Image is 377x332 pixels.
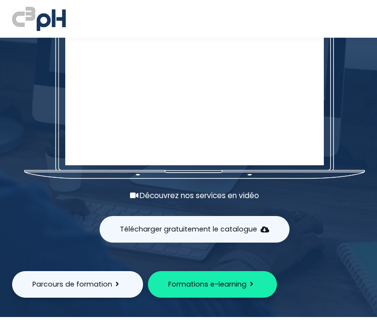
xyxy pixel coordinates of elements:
button: Formations e-learning [148,271,277,298]
span: Formations e-learning [168,279,246,289]
button: Télécharger gratuitement le catalogue [100,216,290,243]
span: Parcours de formation [32,279,112,289]
div: Découvrez nos services en vidéo [24,189,365,202]
img: logo C3PH [12,5,66,33]
span: Télécharger gratuitement le catalogue [120,224,257,234]
button: Parcours de formation [12,271,143,298]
